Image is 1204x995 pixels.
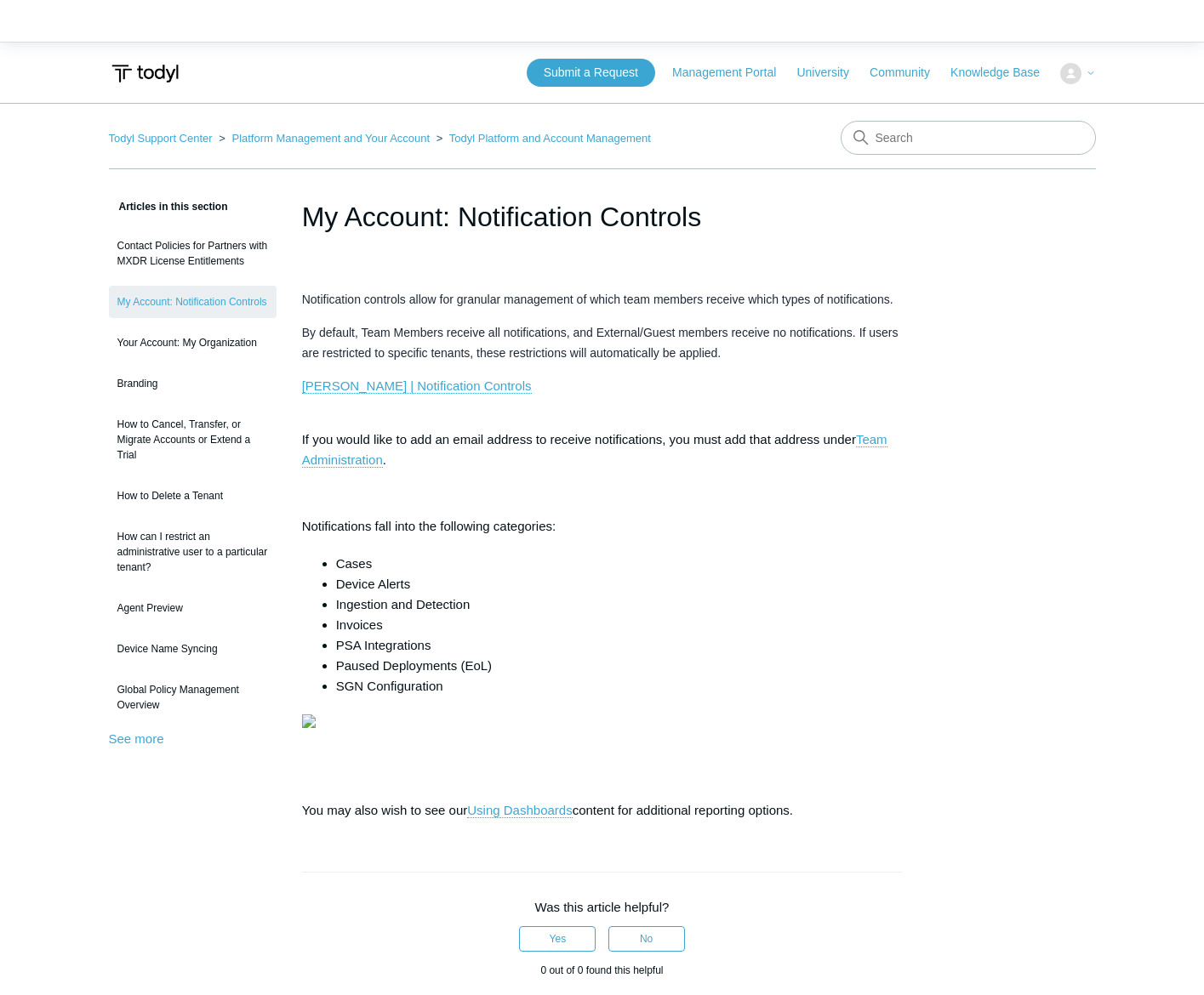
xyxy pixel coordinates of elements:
[336,615,903,635] li: Invoices
[109,480,277,512] a: How to Delete a Tenant
[336,594,903,615] li: Ingestion and Detection
[302,326,899,360] span: By default, Team Members receive all notifications, and External/Guest members receive no notific...
[109,633,277,665] a: Device Name Syncing
[109,731,164,746] a: See more
[109,327,277,359] a: Your Account: My Organization
[109,230,277,277] a: Contact Policies for Partners with MXDR License Entitlements
[841,121,1096,155] input: Search
[535,900,670,914] span: Was this article helpful?
[302,196,903,237] h1: My Account: Notification Controls
[109,201,228,213] span: Articles in this section
[215,132,433,145] li: Platform Management and Your Account
[109,132,216,145] li: Todyl Support Center
[519,926,596,952] button: This article was helpful
[302,409,903,470] p: If you would like to add an email address to receive notifications, you must add that address und...
[950,64,1057,82] a: Knowledge Base
[302,378,532,394] a: [PERSON_NAME] | Notification Controls
[231,132,430,145] a: Platform Management and Your Account
[302,800,903,821] p: You may also wish to see our content for additional reporting options.
[109,132,213,145] a: Todyl Support Center
[336,554,903,574] li: Cases
[672,64,793,82] a: Management Portal
[467,803,572,818] a: Using Dashboards
[109,592,277,624] a: Agent Preview
[608,926,685,952] button: This article was not helpful
[527,59,655,87] a: Submit a Request
[109,286,277,318] a: My Account: Notification Controls
[449,132,651,145] a: Todyl Platform and Account Management
[336,656,903,676] li: Paused Deployments (EoL)
[336,574,903,594] li: Device Alerts
[796,64,865,82] a: University
[540,964,663,976] span: 0 out of 0 found this helpful
[302,293,893,306] span: Notification controls allow for granular management of which team members receive which types of ...
[109,367,277,400] a: Branding
[336,676,903,696] li: SGN Configuration
[109,520,277,583] a: How can I restrict an administrative user to a particular tenant?
[433,132,651,145] li: Todyl Platform and Account Management
[109,408,277,471] a: How to Cancel, Transfer, or Migrate Accounts or Extend a Trial
[336,635,903,656] li: PSA Integrations
[870,64,947,82] a: Community
[302,714,316,728] img: 27287516982291
[109,674,277,721] a: Global Policy Management Overview
[109,58,181,89] img: Todyl Support Center Help Center home page
[302,516,903,537] p: Notifications fall into the following categories:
